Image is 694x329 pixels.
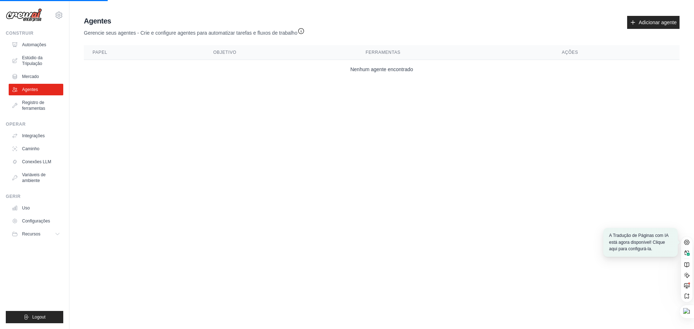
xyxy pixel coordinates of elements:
a: Configurações [9,215,63,227]
a: Uso [9,202,63,214]
sider-trans-text: Nenhum agente encontrado [350,66,413,72]
sider-trans-text: Gerir [6,194,21,199]
sider-trans-text: Ações [562,50,578,55]
sider-trans-text: Ferramentas [366,50,400,55]
a: Variáveis de ambiente [9,169,63,186]
a: Automações [9,39,63,51]
sider-trans-text: Recursos [22,231,40,237]
a: Caminho [9,143,63,155]
iframe: Chat Widget [658,294,694,329]
button: Recursos [9,228,63,240]
a: Registro de ferramentas [9,97,63,114]
a: Integrações [9,130,63,142]
sider-trans-text: Agentes [22,87,38,92]
sider-trans-text: Caminho [22,146,39,151]
a: Mercado [9,71,63,82]
button: Logout [6,311,63,323]
sider-trans-text: Gerencie seus agentes - Crie e configure agentes para automatizar tarefas e fluxos de trabalho [84,30,297,36]
sider-trans-text: Construir [6,31,34,36]
sider-trans-text: Integrações [22,133,45,138]
span: Logout [32,314,46,320]
a: Adicionar agente [627,16,680,29]
a: Estúdio da Tripulação [9,52,63,69]
sider-trans-text: Automações [22,42,46,47]
sider-trans-text: Papel [93,50,107,55]
sider-trans-text: Uso [22,205,30,211]
sider-trans-text: Configurações [22,218,50,224]
sider-trans-text: Adicionar agente [639,20,677,25]
sider-trans-text: Agentes [84,17,111,25]
a: Conexões LLM [9,156,63,168]
a: Agentes [9,84,63,95]
sider-trans-text: Objetivo [213,50,236,55]
sider-trans-text: Mercado [22,74,39,79]
sider-trans-text: Conexões LLM [22,159,51,164]
sider-trans-text: Estúdio da Tripulação [22,55,43,66]
sider-trans-text: Operar [6,122,26,127]
sider-trans-text: Variáveis de ambiente [22,172,46,183]
sider-trans-text: Registro de ferramentas [22,100,45,111]
div: Widget de chat [658,294,694,329]
img: Logo [6,8,42,22]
